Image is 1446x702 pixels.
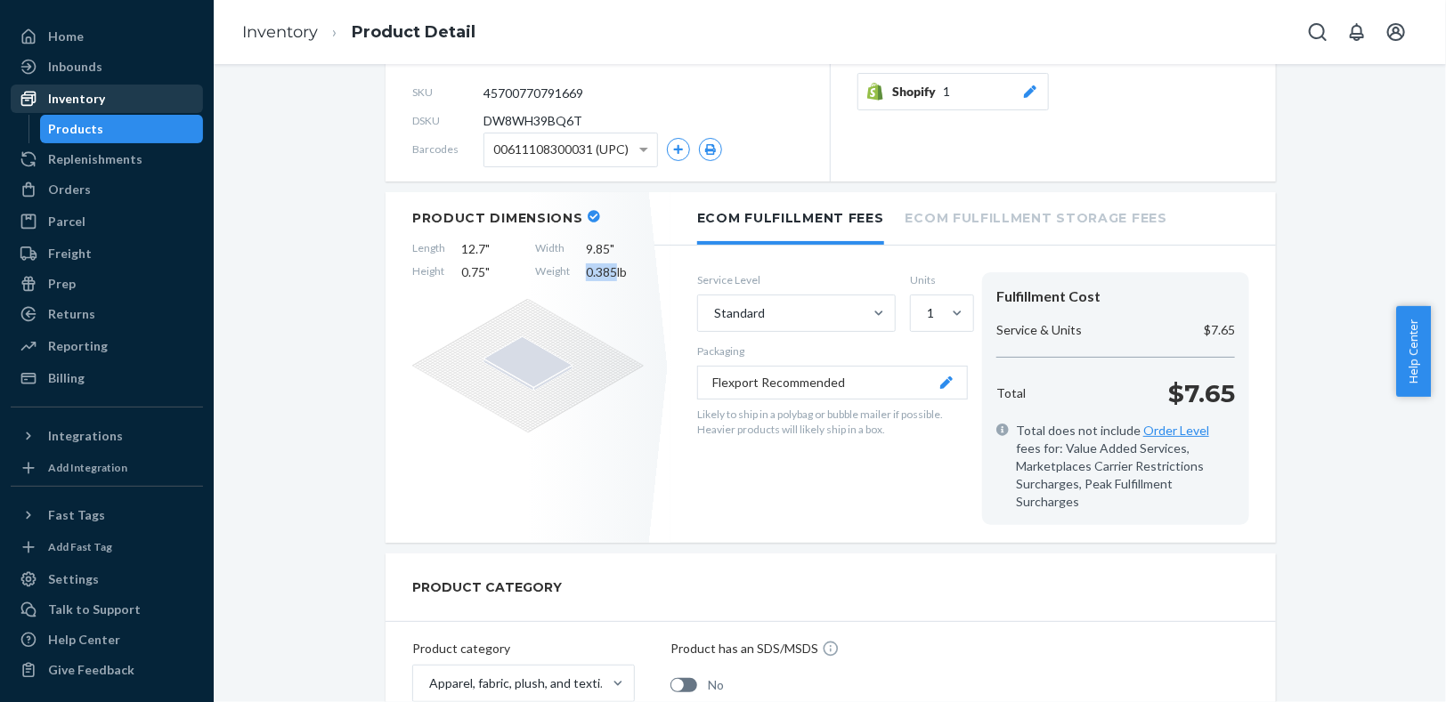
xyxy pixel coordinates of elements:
[485,264,490,279] span: "
[461,240,519,258] span: 12.7
[11,22,203,51] a: Home
[11,501,203,529] button: Fast Tags
[228,6,490,59] ol: breadcrumbs
[40,115,204,143] a: Products
[48,427,123,445] div: Integrations
[485,241,490,256] span: "
[412,141,483,157] span: Barcodes
[610,241,614,256] span: "
[11,625,203,654] a: Help Center
[11,537,203,558] a: Add Fast Tag
[352,22,475,42] a: Product Detail
[11,85,203,113] a: Inventory
[48,661,134,679] div: Give Feedback
[708,676,724,694] span: No
[48,90,105,108] div: Inventory
[1378,14,1414,50] button: Open account menu
[48,245,92,262] div: Freight
[1143,423,1209,438] a: Order Level
[906,192,1167,241] li: Ecom Fulfillment Storage Fees
[670,640,818,658] p: Product has an SDS/MSDS
[1168,375,1235,411] p: $7.65
[11,300,203,328] a: Returns
[714,304,765,322] div: Standard
[996,384,1026,402] p: Total
[697,272,896,287] label: Service Level
[11,332,203,360] a: Reporting
[48,150,142,168] div: Replenishments
[429,674,611,692] div: Apparel, fabric, plush, and textiles
[697,366,968,399] button: Flexport Recommended
[11,175,203,204] a: Orders
[11,595,203,624] a: Talk to Support
[48,58,102,76] div: Inbounds
[712,304,714,322] input: Standard
[996,286,1235,307] div: Fulfillment Cost
[1204,321,1235,339] p: $7.65
[943,83,950,101] span: 1
[48,28,84,45] div: Home
[48,506,105,524] div: Fast Tags
[11,207,203,236] a: Parcel
[697,407,968,437] p: Likely to ship in a polybag or bubble mailer if possible. Heavier products will likely ship in a ...
[1300,14,1336,50] button: Open Search Box
[412,640,635,658] p: Product category
[535,263,570,281] span: Weight
[48,539,112,554] div: Add Fast Tag
[49,120,104,138] div: Products
[11,565,203,593] a: Settings
[37,12,102,28] span: Support
[925,304,927,322] input: 1
[48,570,99,588] div: Settings
[48,213,85,230] div: Parcel
[412,571,562,603] h2: PRODUCT CATEGORY
[1339,14,1375,50] button: Open notifications
[483,112,582,130] span: DW8WH39BQ6T
[535,240,570,258] span: Width
[1016,422,1235,511] span: Total does not include fees for: Value Added Services, Marketplaces Carrier Restrictions Surcharg...
[697,192,884,245] li: Ecom Fulfillment Fees
[48,337,108,355] div: Reporting
[11,422,203,450] button: Integrations
[11,656,203,684] button: Give Feedback
[11,457,203,479] a: Add Integration
[927,304,934,322] div: 1
[427,674,429,692] input: Apparel, fabric, plush, and textiles
[412,85,483,100] span: SKU
[412,113,483,128] span: DSKU
[461,263,519,281] span: 0.75
[11,364,203,392] a: Billing
[11,145,203,173] a: Replenishments
[412,263,445,281] span: Height
[996,321,1082,339] p: Service & Units
[910,272,968,287] label: Units
[48,601,141,618] div: Talk to Support
[586,240,644,258] span: 9.85
[1396,306,1431,397] button: Help Center
[11,270,203,298] a: Prep
[48,369,85,387] div: Billing
[892,83,943,101] span: Shopify
[11,52,203,81] a: Inbounds
[857,73,1049,110] button: Shopify1
[412,210,583,226] h2: Product Dimensions
[48,305,95,323] div: Returns
[48,275,76,293] div: Prep
[697,343,968,359] p: Packaging
[11,239,203,268] a: Freight
[412,240,445,258] span: Length
[493,134,629,165] span: 00611108300031 (UPC)
[48,460,127,475] div: Add Integration
[586,263,644,281] span: 0.385 lb
[48,181,91,198] div: Orders
[48,631,120,649] div: Help Center
[242,22,318,42] a: Inventory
